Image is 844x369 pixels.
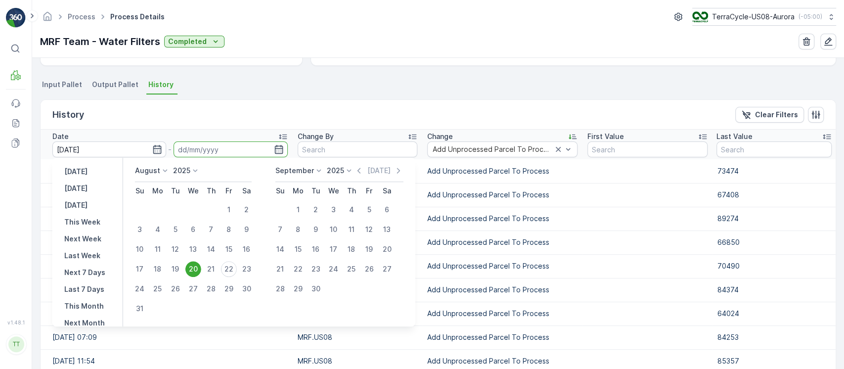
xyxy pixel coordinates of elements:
[64,318,105,328] p: Next Month
[290,281,306,297] div: 29
[60,250,104,262] button: Last Week
[64,301,104,311] p: This Month
[587,132,624,141] p: First Value
[360,182,378,200] th: Friday
[427,132,453,141] p: Change
[164,36,224,47] button: Completed
[60,233,105,245] button: Next Week
[60,267,109,278] button: Next 7 Days
[307,182,325,200] th: Tuesday
[367,166,391,176] p: [DATE]
[272,281,288,297] div: 28
[149,182,167,200] th: Monday
[41,254,293,278] td: [DATE] 12:45
[40,34,160,49] p: MRF Team - Water Filters
[308,222,324,237] div: 9
[379,202,395,218] div: 6
[221,241,237,257] div: 15
[239,222,255,237] div: 9
[185,281,201,297] div: 27
[293,325,423,349] td: MRF.US08
[379,261,395,277] div: 27
[308,281,324,297] div: 30
[168,261,183,277] div: 19
[326,222,342,237] div: 10
[173,166,190,176] p: 2025
[326,261,342,277] div: 24
[64,200,88,210] p: [DATE]
[168,281,183,297] div: 26
[379,222,395,237] div: 13
[239,281,255,297] div: 30
[290,241,306,257] div: 15
[422,302,582,325] td: Add Unprocessed Parcel To Process
[344,222,359,237] div: 11
[344,202,359,218] div: 4
[203,222,219,237] div: 7
[41,302,293,325] td: [DATE] 06:36
[290,222,306,237] div: 8
[64,167,88,177] p: [DATE]
[712,325,836,349] td: 84253
[64,284,104,294] p: Last 7 Days
[41,183,293,207] td: [DATE] 11:29
[150,281,166,297] div: 25
[41,159,293,183] td: [DATE] 11:21
[327,166,344,176] p: 2025
[131,182,149,200] th: Sunday
[6,327,26,361] button: TT
[60,199,91,211] button: Tomorrow
[203,281,219,297] div: 28
[326,241,342,257] div: 17
[150,261,166,277] div: 18
[132,241,148,257] div: 10
[221,261,237,277] div: 22
[60,317,109,329] button: Next Month
[42,80,82,90] span: Input Pallet
[298,132,334,141] p: Change By
[6,320,26,325] span: v 1.48.1
[185,241,201,257] div: 13
[148,80,174,90] span: History
[132,222,148,237] div: 3
[220,182,238,200] th: Friday
[150,222,166,237] div: 4
[185,261,201,277] div: 20
[422,278,582,302] td: Add Unprocessed Parcel To Process
[132,281,148,297] div: 24
[308,202,324,218] div: 2
[361,261,377,277] div: 26
[422,325,582,349] td: Add Unprocessed Parcel To Process
[422,183,582,207] td: Add Unprocessed Parcel To Process
[238,182,256,200] th: Saturday
[64,234,101,244] p: Next Week
[290,261,306,277] div: 22
[60,183,91,194] button: Today
[202,182,220,200] th: Thursday
[289,182,307,200] th: Monday
[68,12,95,21] a: Process
[108,12,167,22] span: Process Details
[64,251,100,261] p: Last Week
[203,261,219,277] div: 21
[692,11,708,22] img: image_ci7OI47.png
[168,37,207,46] p: Completed
[422,159,582,183] td: Add Unprocessed Parcel To Process
[168,241,183,257] div: 12
[735,107,804,123] button: Clear Filters
[41,278,293,302] td: [DATE] 06:33
[221,202,237,218] div: 1
[132,301,148,317] div: 31
[60,216,104,228] button: This Week
[716,141,832,157] input: Search
[712,278,836,302] td: 84374
[272,222,288,237] div: 7
[8,336,24,352] div: TT
[712,254,836,278] td: 70490
[379,241,395,257] div: 20
[41,207,293,231] td: [DATE] 12:19
[755,110,798,120] p: Clear Filters
[344,241,359,257] div: 18
[239,202,255,218] div: 2
[52,108,84,122] p: History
